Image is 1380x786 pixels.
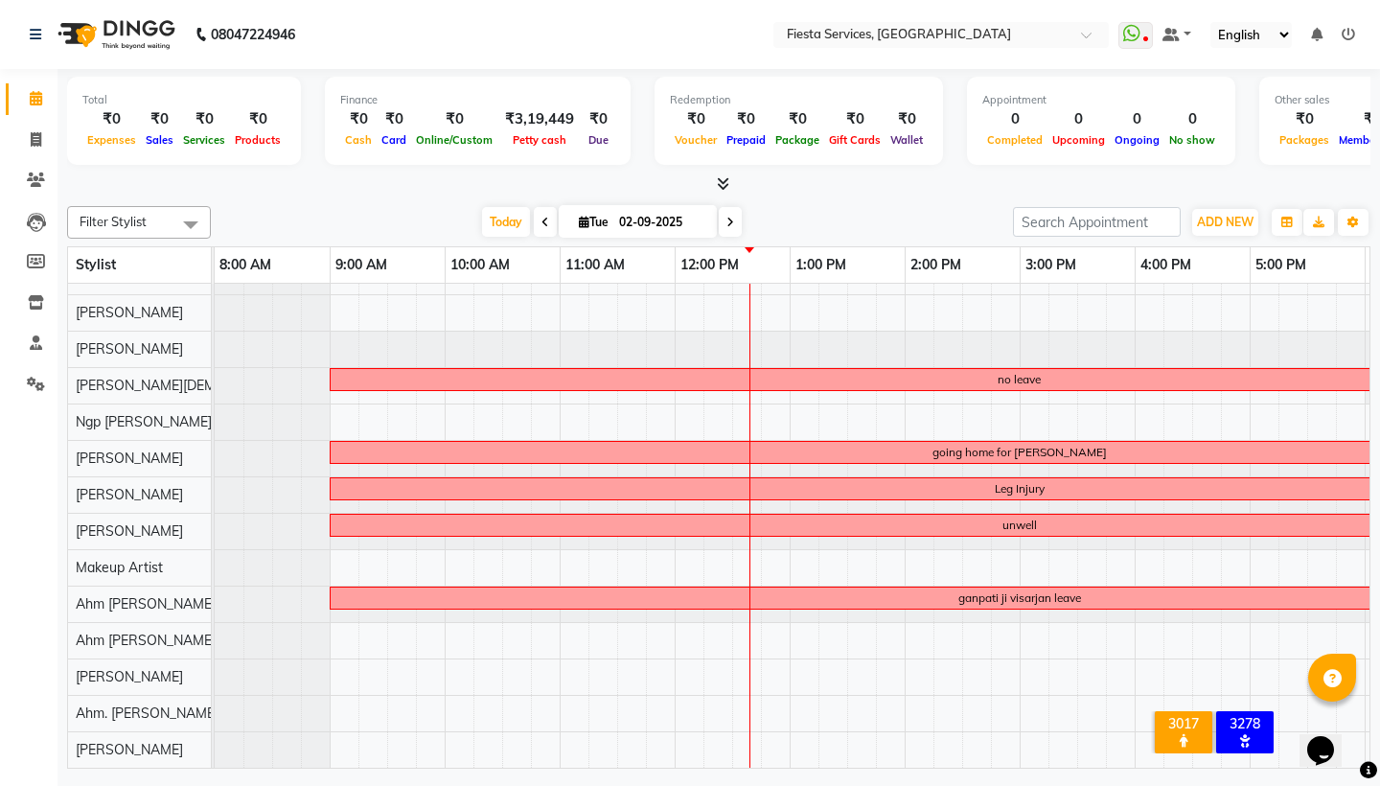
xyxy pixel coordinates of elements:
div: going home for [PERSON_NAME] [932,444,1107,461]
span: Ahm. [PERSON_NAME] [76,705,218,722]
div: ₹3,19,449 [497,108,582,130]
span: [PERSON_NAME] [76,450,183,467]
a: 1:00 PM [791,251,851,279]
div: ₹0 [885,108,928,130]
div: ₹0 [770,108,824,130]
a: 5:00 PM [1251,251,1311,279]
img: logo [49,8,180,61]
div: ₹0 [670,108,722,130]
span: [PERSON_NAME] [76,267,183,285]
span: Makeup Artist [76,559,163,576]
div: ₹0 [411,108,497,130]
span: [PERSON_NAME] [76,668,183,685]
a: 9:00 AM [331,251,392,279]
span: Prepaid [722,133,770,147]
div: ₹0 [230,108,286,130]
input: Search Appointment [1013,207,1181,237]
span: [PERSON_NAME] [76,522,183,540]
a: 8:00 AM [215,251,276,279]
span: Due [584,133,613,147]
span: Cash [340,133,377,147]
span: [PERSON_NAME] [76,741,183,758]
div: ₹0 [340,108,377,130]
span: Products [230,133,286,147]
span: Petty cash [508,133,571,147]
div: Leg Injury [995,480,1045,497]
b: 08047224946 [211,8,295,61]
div: Redemption [670,92,928,108]
span: ADD NEW [1197,215,1253,229]
span: Voucher [670,133,722,147]
div: ₹0 [582,108,615,130]
a: 12:00 PM [676,251,744,279]
div: ₹0 [141,108,178,130]
span: [PERSON_NAME] [76,486,183,503]
div: ₹0 [377,108,411,130]
a: 2:00 PM [906,251,966,279]
div: 0 [982,108,1047,130]
span: [PERSON_NAME] [76,340,183,358]
span: Upcoming [1047,133,1110,147]
div: ₹0 [178,108,230,130]
div: ₹0 [722,108,770,130]
span: Today [482,207,530,237]
div: unwell [1002,517,1037,534]
span: Completed [982,133,1047,147]
div: ₹0 [824,108,885,130]
span: Sales [141,133,178,147]
span: Ngp [PERSON_NAME] [76,413,212,430]
div: Appointment [982,92,1220,108]
span: [PERSON_NAME][DEMOGRAPHIC_DATA] [76,377,333,394]
span: Stylist [76,256,116,273]
span: Services [178,133,230,147]
div: 0 [1164,108,1220,130]
span: Expenses [82,133,141,147]
a: 4:00 PM [1136,251,1196,279]
div: 3017 [1159,715,1208,732]
span: No show [1164,133,1220,147]
span: Ahm [PERSON_NAME] [76,632,216,649]
span: Package [770,133,824,147]
div: 0 [1110,108,1164,130]
a: 10:00 AM [446,251,515,279]
span: Online/Custom [411,133,497,147]
div: ganpati ji visarjan leave [958,589,1081,607]
span: Ahm [PERSON_NAME] [76,595,216,613]
input: 2025-09-02 [613,208,709,237]
span: Ongoing [1110,133,1164,147]
div: 0 [1047,108,1110,130]
span: Packages [1275,133,1334,147]
iframe: chat widget [1299,709,1361,767]
span: Wallet [885,133,928,147]
div: no leave [998,371,1041,388]
span: Card [377,133,411,147]
div: 3278 [1220,715,1270,732]
span: Filter Stylist [80,214,147,229]
div: ₹0 [1275,108,1334,130]
span: [PERSON_NAME] [76,304,183,321]
a: 3:00 PM [1021,251,1081,279]
div: Finance [340,92,615,108]
a: 11:00 AM [561,251,630,279]
span: Tue [574,215,613,229]
div: Total [82,92,286,108]
div: ₹0 [82,108,141,130]
button: ADD NEW [1192,209,1258,236]
span: Gift Cards [824,133,885,147]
